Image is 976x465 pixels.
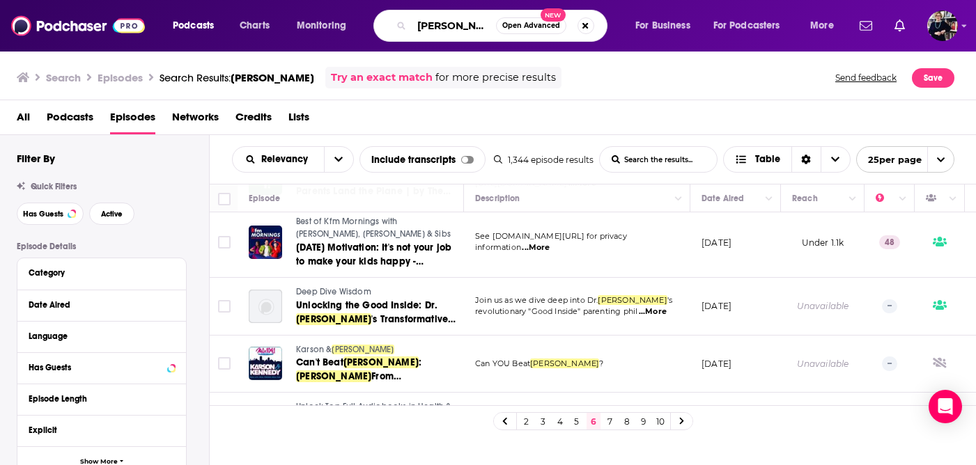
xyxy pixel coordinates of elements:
[856,146,954,173] button: open menu
[854,14,878,38] a: Show notifications dropdown
[160,71,314,84] a: Search Results:[PERSON_NAME]
[296,356,343,368] span: Can't Beat
[598,295,667,305] span: [PERSON_NAME]
[702,358,731,370] p: [DATE]
[29,300,166,310] div: Date Aired
[343,356,419,368] span: [PERSON_NAME]
[927,10,958,41] button: Show profile menu
[218,357,231,370] span: Toggle select row
[296,242,451,281] span: [DATE] Motivation: It's not your job to make your kids happy - Dr
[603,413,617,429] a: 7
[502,22,560,29] span: Open Advanced
[218,236,231,249] span: Toggle select row
[17,242,187,251] p: Episode Details
[927,10,958,41] span: Logged in as ndewey
[520,413,534,429] a: 2
[723,146,851,173] button: Choose View
[296,313,456,339] span: 's Transformative Approach to Parenting
[530,358,599,368] span: [PERSON_NAME]
[11,13,145,39] img: Podchaser - Follow, Share and Rate Podcasts
[17,203,84,225] button: Has Guests
[23,210,63,218] span: Has Guests
[29,327,175,345] button: Language
[240,16,270,36] span: Charts
[173,16,214,36] span: Podcasts
[231,71,314,84] span: [PERSON_NAME]
[288,106,309,134] a: Lists
[332,345,394,354] span: [PERSON_NAME]
[704,15,800,37] button: open menu
[89,203,134,225] button: Active
[296,287,371,297] span: Deep Dive Wisdom
[889,14,911,38] a: Show notifications dropdown
[29,425,166,435] div: Explicit
[231,15,278,37] a: Charts
[541,8,566,22] span: New
[626,15,708,37] button: open menu
[47,106,93,134] a: Podcasts
[475,306,637,316] span: revolutionary "Good Inside" parenting phil
[802,237,844,248] span: Under 1.1k
[160,71,314,84] div: Search Results:
[879,235,900,249] p: 48
[297,16,346,36] span: Monitoring
[29,390,175,407] button: Episode Length
[620,413,634,429] a: 8
[296,313,371,325] span: [PERSON_NAME]
[296,356,462,384] a: Can't Beat[PERSON_NAME]:[PERSON_NAME]From [GEOGRAPHIC_DATA]
[29,363,163,372] div: Has Guests
[296,344,462,356] a: Karson &[PERSON_NAME]
[637,413,651,429] a: 9
[882,356,897,370] p: --
[249,190,280,207] div: Episode
[419,356,421,368] span: :
[475,242,521,252] span: information
[475,295,598,305] span: Join us as we dive deep into Dr.
[359,146,486,173] div: Include transcripts
[296,241,462,269] a: [DATE] Motivation: It's not your job to make your kids happy - Dr
[587,413,601,429] a: 6
[29,394,166,404] div: Episode Length
[475,190,520,207] div: Description
[29,268,166,278] div: Category
[235,106,272,134] a: Credits
[110,106,155,134] span: Episodes
[945,191,961,207] button: Column Actions
[29,264,175,281] button: Category
[232,146,354,173] h2: Choose List sort
[800,15,851,37] button: open menu
[29,296,175,313] button: Date Aired
[17,106,30,134] span: All
[653,413,667,429] a: 10
[101,210,123,218] span: Active
[494,155,594,165] div: 1,344 episode results
[702,190,744,207] div: Date Aired
[496,17,566,34] button: Open AdvancedNew
[475,358,530,368] span: Can YOU Beat
[331,70,433,86] a: Try an exact match
[172,106,219,134] a: Networks
[435,70,556,86] span: for more precise results
[29,358,175,376] button: Has Guests
[670,191,687,207] button: Column Actions
[163,15,232,37] button: open menu
[635,16,690,36] span: For Business
[639,306,667,317] span: ...More
[755,155,780,164] span: Table
[797,358,849,370] div: Unavailable
[702,300,731,312] p: [DATE]
[894,191,911,207] button: Column Actions
[29,421,175,439] button: Explicit
[296,370,371,382] span: [PERSON_NAME]
[713,16,780,36] span: For Podcasters
[667,295,672,305] span: 's
[536,413,550,429] a: 3
[761,191,777,207] button: Column Actions
[296,402,452,424] span: Unlock Top Full Audiobooks in Health & Wellness, Relationships & Intimacy
[570,413,584,429] a: 5
[702,237,731,249] p: [DATE]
